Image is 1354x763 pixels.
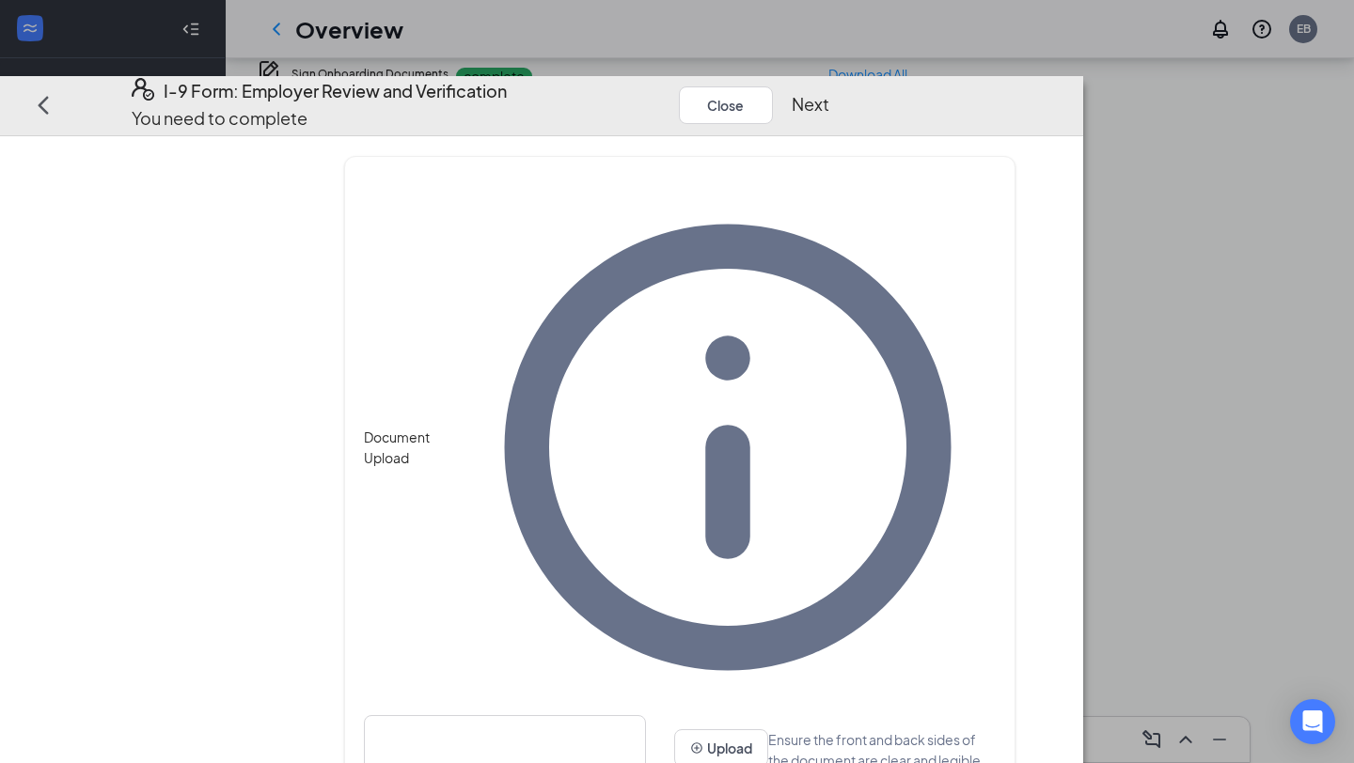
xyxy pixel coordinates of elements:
svg: PlusCircle [690,741,703,755]
button: Next [792,92,829,118]
svg: Info [460,179,996,715]
h4: I-9 Form: Employer Review and Verification [164,78,507,104]
span: Document Upload [364,427,460,468]
svg: FormI9EVerifyIcon [132,78,154,101]
button: Close [679,86,773,124]
p: You need to complete [132,105,507,132]
div: Open Intercom Messenger [1290,699,1335,744]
